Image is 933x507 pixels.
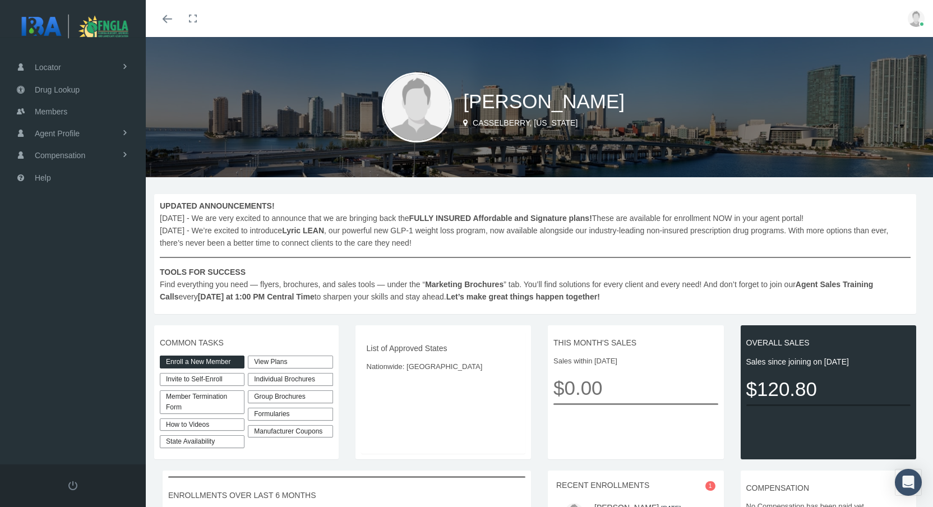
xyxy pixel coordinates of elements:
[746,337,911,349] span: OVERALL SALES
[160,337,333,349] span: COMMON TASKS
[463,90,625,112] span: [PERSON_NAME]
[367,342,520,354] span: List of Approved States
[160,200,911,303] span: [DATE] - We are very excited to announce that we are bringing back the These are available for en...
[160,268,246,276] b: TOOLS FOR SUCCESS
[168,489,525,501] span: ENROLLMENTS OVER LAST 6 MONTHS
[35,123,80,144] span: Agent Profile
[473,118,578,127] span: Casselberry, [US_STATE]
[746,482,911,494] span: COMPENSATION
[35,145,85,166] span: Compensation
[553,372,718,403] span: $0.00
[15,12,149,40] img: Insurance and Benefits Advisors
[553,356,718,367] span: Sales within [DATE]
[160,418,244,431] a: How to Videos
[908,10,925,27] img: user-placeholder.jpg
[198,292,315,301] b: [DATE] at 1:00 PM Central Time
[705,481,715,491] span: 1
[425,280,504,289] b: Marketing Brochures
[35,57,61,78] span: Locator
[248,408,332,421] div: Formularies
[556,481,649,490] span: RECENT ENROLLMENTS
[248,356,332,368] a: View Plans
[553,337,718,349] span: THIS MONTH'S SALES
[746,356,911,368] span: Sales since joining on [DATE]
[746,374,911,404] span: $120.80
[382,72,452,142] img: user-placeholder.jpg
[367,361,520,372] span: Nationwide: [GEOGRAPHIC_DATA]
[895,469,922,496] div: Open Intercom Messenger
[35,101,67,122] span: Members
[160,390,244,414] a: Member Termination Form
[35,167,51,188] span: Help
[248,390,332,403] div: Group Brochures
[160,373,244,386] a: Invite to Self-Enroll
[160,435,244,448] a: State Availability
[409,214,592,223] b: FULLY INSURED Affordable and Signature plans!
[160,201,275,210] b: UPDATED ANNOUNCEMENTS!
[248,373,332,386] div: Individual Brochures
[35,79,80,100] span: Drug Lookup
[160,356,244,368] a: Enroll a New Member
[282,226,324,235] b: Lyric LEAN
[248,425,332,438] a: Manufacturer Coupons
[446,292,600,301] b: Let’s make great things happen together!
